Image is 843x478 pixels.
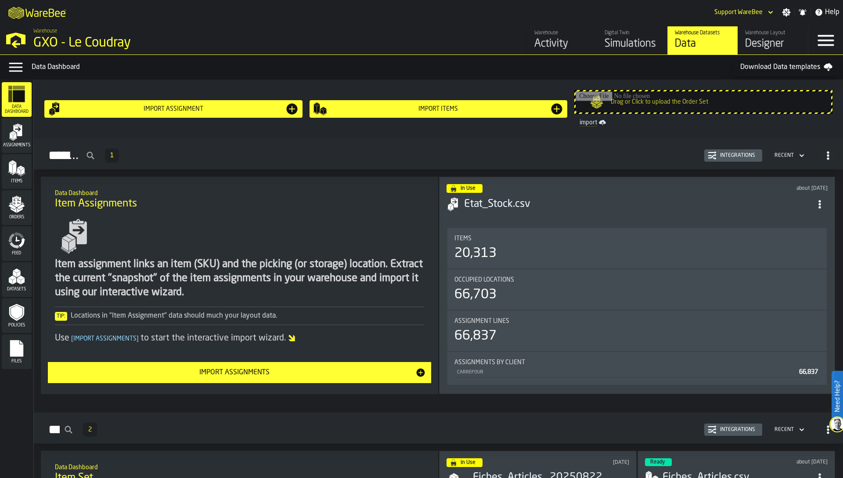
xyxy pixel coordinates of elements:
[34,138,843,170] h2: button-Assignments
[79,423,101,437] div: ButtonLoadMore-Load More-Prev-First-Last
[55,257,425,300] div: Item assignment links an item (SKU) and the picking (or storage) location. Extract the current "s...
[825,7,839,18] span: Help
[714,9,763,16] div: DropdownMenuValue-Support WareBee
[704,424,762,436] button: button-Integrations
[454,246,497,261] div: 20,313
[44,100,303,118] button: button-Import assignment
[738,26,808,54] a: link-to-/wh/i/efd9e906-5eb9-41af-aac9-d3e075764b8d/designer
[439,177,835,394] div: ItemListCard-DashboardItemContainer
[650,460,665,465] span: Ready
[799,369,818,375] span: 66,837
[454,276,820,283] div: Title
[456,369,796,375] div: CARREFOUR
[775,152,794,159] div: DropdownMenuValue-4
[811,7,843,18] label: button-toggle-Help
[745,30,801,36] div: Warehouse Layout
[2,262,32,297] li: menu Datasets
[576,91,831,112] input: Drag or Click to upload the Order Set
[527,26,597,54] a: link-to-/wh/i/efd9e906-5eb9-41af-aac9-d3e075764b8d/feed/
[775,427,794,433] div: DropdownMenuValue-4
[771,424,806,435] div: DropdownMenuValue-4
[2,118,32,153] li: menu Assignments
[534,37,590,51] div: Activity
[454,359,525,366] span: Assignments by Client
[310,100,568,118] button: button-Import Items
[667,26,738,54] a: link-to-/wh/i/efd9e906-5eb9-41af-aac9-d3e075764b8d/data
[454,276,514,283] span: Occupied Locations
[447,226,828,387] section: card-AssignmentDashboardCard
[53,367,416,378] div: Import Assignments
[2,251,32,256] span: Feed
[2,334,32,369] li: menu Files
[454,359,820,366] div: Title
[576,117,831,128] a: link-to-/wh/i/efd9e906-5eb9-41af-aac9-d3e075764b8d/import/orders/
[808,26,843,54] label: button-toggle-Menu
[33,28,57,34] span: Warehouse
[2,179,32,184] span: Items
[101,148,122,163] div: ButtonLoadMore-Load More-Prev-First-Last
[454,287,497,303] div: 66,703
[34,413,843,444] h2: button-Items
[4,58,28,76] label: button-toggle-Data Menu
[55,462,425,471] h2: Sub Title
[717,152,759,159] div: Integrations
[2,215,32,220] span: Orders
[605,30,660,36] div: Digital Twin
[454,318,820,325] div: Title
[454,318,509,325] span: Assignment lines
[447,311,827,351] div: stat-Assignment lines
[751,459,828,465] div: Updated: 19/08/2025, 10:54:19 Created: 30/07/2025, 00:12:08
[745,37,801,51] div: Designer
[71,336,73,342] span: [
[137,336,139,342] span: ]
[2,359,32,364] span: Files
[461,460,476,465] span: In Use
[2,226,32,261] li: menu Feed
[32,62,733,72] div: Data Dashboard
[55,188,425,197] h2: Sub Title
[454,366,820,378] div: StatList-item-CARREFOUR
[464,197,812,211] h3: Etat_Stock.csv
[832,372,842,421] label: Need Help?
[69,336,140,342] span: Import Assignments
[675,30,731,36] div: Warehouse Datasets
[55,312,67,321] span: Tip:
[733,58,839,76] a: Download Data templates
[55,197,137,211] span: Item Assignments
[110,152,114,159] span: 1
[48,362,432,383] button: button-Import Assignments
[557,460,629,466] div: Updated: 18/09/2025, 11:49:22 Created: 22/08/2025, 14:42:58
[2,190,32,225] li: menu Orders
[327,105,550,112] div: Import Items
[704,149,762,162] button: button-Integrations
[447,269,827,310] div: stat-Occupied Locations
[88,427,92,433] span: 2
[778,8,794,17] label: button-toggle-Settings
[2,105,32,114] span: Data Dashboard
[2,154,32,189] li: menu Items
[771,150,806,161] div: DropdownMenuValue-4
[675,37,731,51] div: Data
[597,26,667,54] a: link-to-/wh/i/efd9e906-5eb9-41af-aac9-d3e075764b8d/simulations
[447,228,827,268] div: stat-Items
[2,82,32,117] li: menu Data Dashboard
[645,458,672,466] div: status-3 2
[534,30,590,36] div: Warehouse
[447,352,827,385] div: stat-Assignments by Client
[447,458,483,467] div: status-4 2
[48,184,432,215] div: title-Item Assignments
[2,323,32,328] span: Policies
[33,35,270,51] div: GXO - Le Coudray
[605,37,660,51] div: Simulations
[454,235,820,242] div: Title
[656,185,828,192] div: Updated: 31/07/2025, 17:18:39 Created: 29/07/2025, 10:32:25
[454,328,497,344] div: 66,837
[41,177,439,394] div: ItemListCard-
[717,427,759,433] div: Integrations
[55,311,425,321] div: Locations in "Item Assignment" data should much your layout data.
[447,184,483,193] div: status-4 2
